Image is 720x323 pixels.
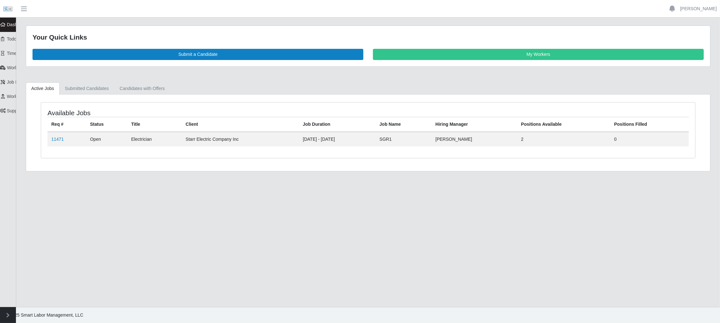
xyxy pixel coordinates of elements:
[7,51,30,56] span: Timesheets
[51,137,64,142] a: 11471
[376,132,432,146] td: SGR1
[680,5,717,12] a: [PERSON_NAME]
[60,82,114,95] a: Submitted Candidates
[7,22,29,27] span: Dashboard
[47,109,309,117] h4: Available Jobs
[33,32,704,42] div: Your Quick Links
[373,49,704,60] a: My Workers
[182,132,299,146] td: Starr Electric Company Inc
[376,117,432,132] th: Job Name
[127,117,182,132] th: Title
[7,94,24,99] span: Workers
[86,117,127,132] th: Status
[517,132,610,146] td: 2
[432,132,517,146] td: [PERSON_NAME]
[299,132,376,146] td: [DATE] - [DATE]
[26,82,60,95] a: Active Jobs
[299,117,376,132] th: Job Duration
[610,117,689,132] th: Positions Filled
[86,132,127,146] td: Open
[7,108,41,113] span: Supplier Settings
[33,49,363,60] a: Submit a Candidate
[127,132,182,146] td: Electrician
[610,132,689,146] td: 0
[114,82,170,95] a: Candidates with Offers
[5,312,83,318] span: © 2025 Smart Labor Management, LLC
[3,4,13,14] img: SLM Logo
[517,117,610,132] th: Positions Available
[182,117,299,132] th: Client
[47,117,86,132] th: Req #
[432,117,517,132] th: Hiring Manager
[7,36,17,41] span: Todo
[7,79,34,85] span: Job Requests
[7,65,45,70] span: Worker Timesheets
